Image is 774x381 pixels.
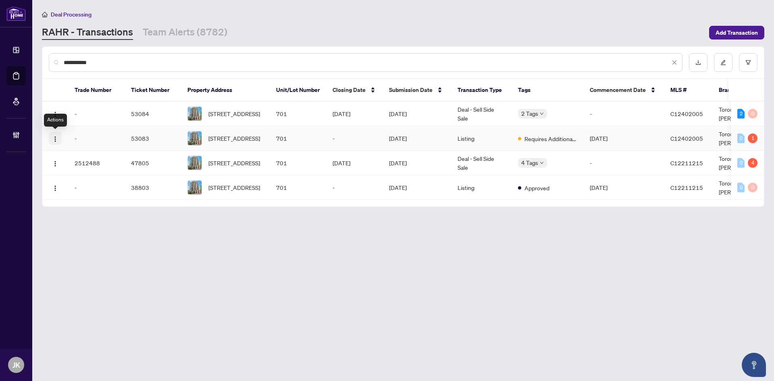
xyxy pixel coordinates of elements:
td: 701 [270,175,326,200]
span: down [540,161,544,165]
span: home [42,12,48,17]
span: close [672,60,677,65]
td: Toronto - [PERSON_NAME] [712,175,773,200]
span: edit [720,60,726,65]
img: Logo [52,185,58,192]
button: Add Transaction [709,26,764,40]
span: JK [12,359,20,371]
span: Commencement Date [590,85,646,94]
div: Actions [44,114,67,127]
button: download [689,53,707,72]
td: 53084 [125,102,181,126]
span: 4 Tags [521,158,538,167]
th: Closing Date [326,79,383,102]
td: [DATE] [583,175,664,200]
button: edit [714,53,732,72]
div: 2 [737,109,745,119]
td: - [68,126,125,151]
img: thumbnail-img [188,181,202,194]
span: C12402005 [670,135,703,142]
th: Branch [712,79,773,102]
th: Transaction Type [451,79,512,102]
td: 2512488 [68,151,125,175]
span: [STREET_ADDRESS] [208,183,260,192]
button: Logo [49,156,62,169]
button: Logo [49,181,62,194]
th: Commencement Date [583,79,664,102]
div: 0 [748,183,757,192]
td: - [326,175,383,200]
span: Closing Date [333,85,366,94]
div: 0 [737,183,745,192]
div: 0 [737,133,745,143]
span: download [695,60,701,65]
td: Toronto - [PERSON_NAME] [712,102,773,126]
span: 2 Tags [521,109,538,118]
th: Property Address [181,79,270,102]
td: [DATE] [383,175,451,200]
th: MLS # [664,79,712,102]
td: 47805 [125,151,181,175]
td: [DATE] [383,102,451,126]
td: - [68,102,125,126]
span: Submission Date [389,85,433,94]
span: C12211215 [670,159,703,167]
th: Ticket Number [125,79,181,102]
td: Deal - Sell Side Sale [451,151,512,175]
td: [DATE] [326,151,383,175]
span: down [540,112,544,116]
img: logo [6,6,26,21]
span: [STREET_ADDRESS] [208,158,260,167]
button: Logo [49,107,62,120]
td: - [326,126,383,151]
td: 53083 [125,126,181,151]
div: 0 [737,158,745,168]
img: thumbnail-img [188,156,202,170]
td: [DATE] [383,126,451,151]
th: Submission Date [383,79,451,102]
div: 0 [748,109,757,119]
th: Unit/Lot Number [270,79,326,102]
td: Listing [451,175,512,200]
span: filter [745,60,751,65]
td: Toronto - [PERSON_NAME] [712,126,773,151]
td: - [583,102,664,126]
td: - [583,151,664,175]
td: [DATE] [383,151,451,175]
span: C12402005 [670,110,703,117]
td: [DATE] [326,102,383,126]
img: thumbnail-img [188,107,202,121]
button: filter [739,53,757,72]
button: Logo [49,132,62,145]
td: 38803 [125,175,181,200]
td: Deal - Sell Side Sale [451,102,512,126]
img: Logo [52,111,58,118]
span: Approved [524,183,549,192]
img: Logo [52,160,58,167]
span: [STREET_ADDRESS] [208,134,260,143]
span: Requires Additional Docs [524,134,577,143]
td: Listing [451,126,512,151]
td: 701 [270,151,326,175]
td: 701 [270,126,326,151]
th: Tags [512,79,583,102]
td: - [68,175,125,200]
td: 701 [270,102,326,126]
span: Deal Processing [51,11,92,18]
img: thumbnail-img [188,131,202,145]
div: 1 [748,133,757,143]
span: [STREET_ADDRESS] [208,109,260,118]
td: [DATE] [583,126,664,151]
span: C12211215 [670,184,703,191]
a: RAHR - Transactions [42,25,133,40]
a: Team Alerts (8782) [143,25,227,40]
button: Open asap [742,353,766,377]
img: Logo [52,136,58,142]
td: Toronto - [PERSON_NAME] [712,151,773,175]
th: Trade Number [68,79,125,102]
span: Add Transaction [716,26,758,39]
div: 4 [748,158,757,168]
